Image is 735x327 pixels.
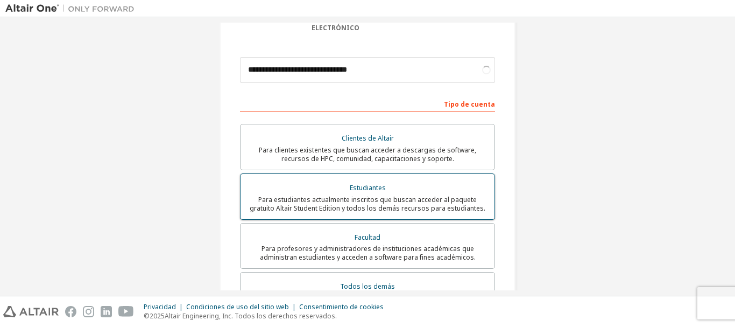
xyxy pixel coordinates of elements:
font: Para clientes existentes que buscan acceder a descargas de software, recursos de HPC, comunidad, ... [259,145,476,163]
img: altair_logo.svg [3,306,59,317]
font: Tipo de cuenta [444,100,495,109]
img: linkedin.svg [101,306,112,317]
font: Todos los demás [340,282,395,291]
img: facebook.svg [65,306,76,317]
font: Facultad [355,233,380,242]
font: Altair Engineering, Inc. Todos los derechos reservados. [165,311,337,321]
font: Privacidad [144,302,176,311]
font: Clientes de Altair [342,134,394,143]
img: Altair Uno [5,3,140,14]
img: youtube.svg [118,306,134,317]
font: Estudiantes [350,183,386,192]
font: 2025 [150,311,165,321]
font: Consentimiento de cookies [299,302,384,311]
font: © [144,311,150,321]
img: instagram.svg [83,306,94,317]
font: Para profesores y administradores de instituciones académicas que administran estudiantes y acced... [260,244,476,262]
font: Para estudiantes actualmente inscritos que buscan acceder al paquete gratuito Altair Student Edit... [250,195,485,213]
font: Condiciones de uso del sitio web [186,302,289,311]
